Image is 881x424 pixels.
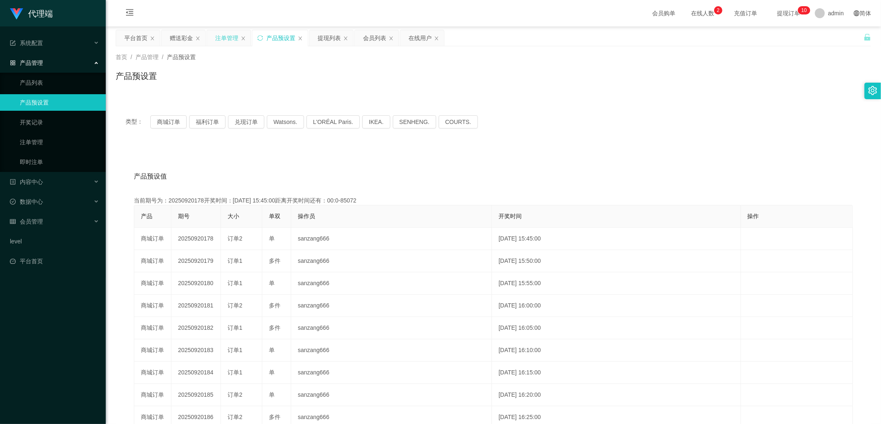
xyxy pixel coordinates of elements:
[687,10,718,16] span: 在线人数
[228,235,242,242] span: 订单2
[162,54,164,60] span: /
[116,0,144,27] i: 图标: menu-fold
[362,115,390,129] button: IKEA.
[269,235,275,242] span: 单
[10,218,43,225] span: 会员管理
[269,302,280,309] span: 多件
[408,30,432,46] div: 在线用户
[167,54,196,60] span: 产品预设置
[269,324,280,331] span: 多件
[170,30,193,46] div: 赠送彩金
[171,339,221,362] td: 20250920183
[492,295,741,317] td: [DATE] 16:00:00
[228,257,242,264] span: 订单1
[228,414,242,420] span: 订单2
[20,154,99,170] a: 即时注单
[228,369,242,376] span: 订单1
[131,54,132,60] span: /
[269,414,280,420] span: 多件
[28,0,53,27] h1: 代理端
[116,70,157,82] h1: 产品预设置
[20,94,99,111] a: 产品预设置
[134,272,171,295] td: 商城订单
[10,60,43,66] span: 产品管理
[150,36,155,41] i: 图标: close
[730,10,761,16] span: 充值订单
[854,10,860,16] i: 图标: global
[804,6,807,14] p: 0
[10,8,23,20] img: logo.9652507e.png
[298,36,303,41] i: 图标: close
[291,228,492,250] td: sanzang666
[291,317,492,339] td: sanzang666
[393,115,436,129] button: SENHENG.
[434,36,439,41] i: 图标: close
[492,272,741,295] td: [DATE] 15:55:00
[189,115,226,129] button: 福利订单
[228,115,264,129] button: 兑现订单
[134,172,167,181] span: 产品预设值
[492,384,741,406] td: [DATE] 16:20:00
[363,30,386,46] div: 会员列表
[134,250,171,272] td: 商城订单
[306,115,360,129] button: L'ORÉAL Paris.
[134,339,171,362] td: 商城订单
[171,272,221,295] td: 20250920180
[714,6,722,14] sup: 2
[269,257,280,264] span: 多件
[439,115,478,129] button: COURTS.
[134,295,171,317] td: 商城订单
[492,339,741,362] td: [DATE] 16:10:00
[499,213,522,219] span: 开奖时间
[266,30,295,46] div: 产品预设置
[228,324,242,331] span: 订单1
[269,369,275,376] span: 单
[269,213,280,219] span: 单双
[228,302,242,309] span: 订单2
[868,86,877,95] i: 图标: setting
[10,40,43,46] span: 系统配置
[492,228,741,250] td: [DATE] 15:45:00
[492,317,741,339] td: [DATE] 16:05:00
[178,213,190,219] span: 期号
[20,134,99,150] a: 注单管理
[116,54,127,60] span: 首页
[291,339,492,362] td: sanzang666
[10,10,53,17] a: 代理端
[20,114,99,131] a: 开奖记录
[134,228,171,250] td: 商城订单
[389,36,394,41] i: 图标: close
[228,213,239,219] span: 大小
[171,317,221,339] td: 20250920182
[135,54,159,60] span: 产品管理
[126,115,150,129] span: 类型：
[171,384,221,406] td: 20250920185
[269,347,275,353] span: 单
[171,250,221,272] td: 20250920179
[298,213,315,219] span: 操作员
[10,233,99,250] a: level
[717,6,720,14] p: 2
[241,36,246,41] i: 图标: close
[195,36,200,41] i: 图标: close
[10,179,16,185] i: 图标: profile
[150,115,187,129] button: 商城订单
[798,6,810,14] sup: 10
[171,362,221,384] td: 20250920184
[291,362,492,384] td: sanzang666
[291,295,492,317] td: sanzang666
[864,33,871,41] i: 图标: unlock
[215,30,238,46] div: 注单管理
[134,384,171,406] td: 商城订单
[134,196,853,205] div: 当前期号为：20250920178开奖时间：[DATE] 15:45:00距离开奖时间还有：00:0-85072
[10,179,43,185] span: 内容中心
[492,250,741,272] td: [DATE] 15:50:00
[134,317,171,339] td: 商城订单
[10,253,99,269] a: 图标: dashboard平台首页
[10,40,16,46] i: 图标: form
[291,272,492,295] td: sanzang666
[267,115,304,129] button: Watsons.
[228,280,242,286] span: 订单1
[10,199,16,205] i: 图标: check-circle-o
[10,219,16,224] i: 图标: table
